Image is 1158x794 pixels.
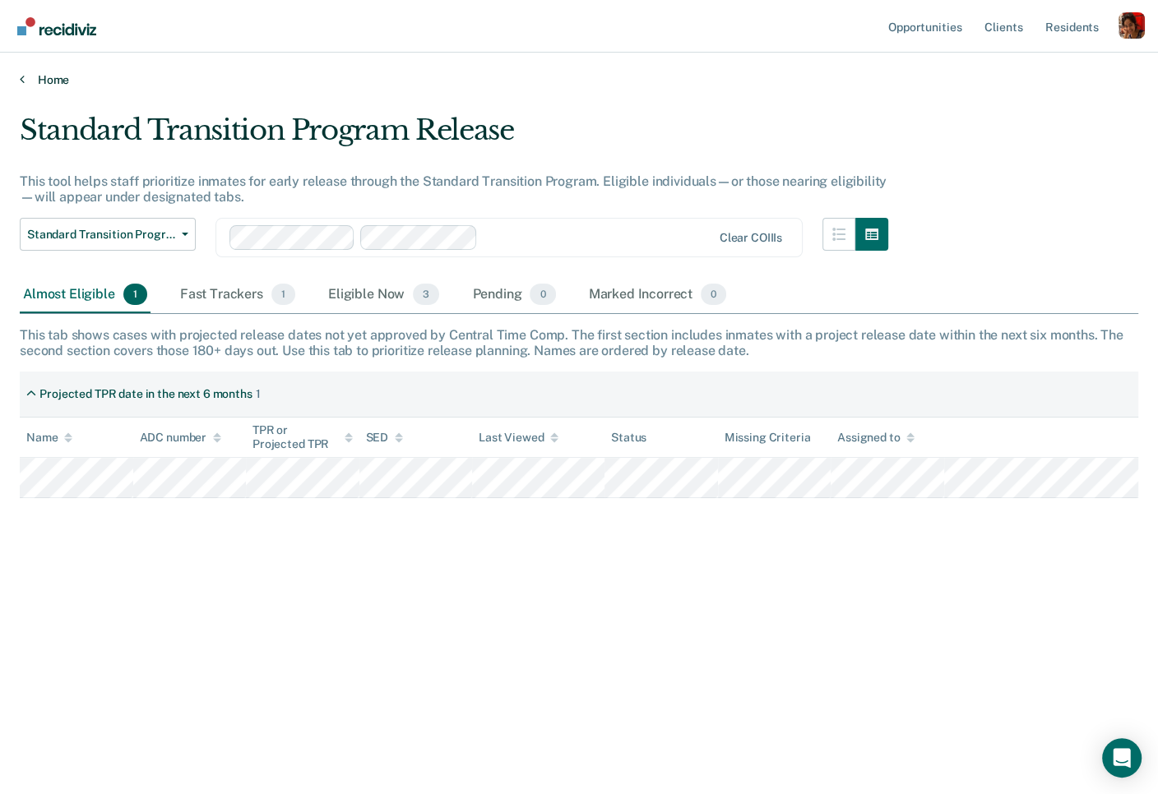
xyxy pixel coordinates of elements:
div: 1 [256,387,261,401]
div: This tool helps staff prioritize inmates for early release through the Standard Transition Progra... [20,173,888,205]
div: Clear COIIIs [720,231,782,245]
span: 1 [123,284,147,305]
span: 0 [701,284,726,305]
div: ADC number [140,431,222,445]
a: Home [20,72,1138,87]
div: Missing Criteria [725,431,811,445]
div: Assigned to [837,431,915,445]
div: Pending0 [469,277,558,313]
div: Almost Eligible1 [20,277,151,313]
div: Standard Transition Program Release [20,113,888,160]
img: Recidiviz [17,17,96,35]
div: Last Viewed [479,431,558,445]
button: Standard Transition Program Release [20,218,196,251]
div: Marked Incorrect0 [586,277,730,313]
div: Open Intercom Messenger [1102,738,1142,778]
div: Name [26,431,72,445]
span: 3 [413,284,439,305]
span: Standard Transition Program Release [27,228,175,242]
div: SED [366,431,404,445]
div: Status [611,431,646,445]
span: 1 [271,284,295,305]
div: TPR or Projected TPR [252,423,353,451]
span: 0 [530,284,555,305]
div: Projected TPR date in the next 6 months1 [20,381,267,408]
div: Fast Trackers1 [177,277,299,313]
button: Profile dropdown button [1119,12,1145,39]
div: Eligible Now3 [325,277,442,313]
div: This tab shows cases with projected release dates not yet approved by Central Time Comp. The firs... [20,327,1138,358]
div: Projected TPR date in the next 6 months [39,387,252,401]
